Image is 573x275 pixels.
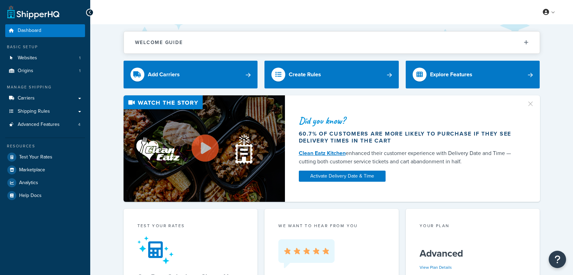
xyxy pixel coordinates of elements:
div: Explore Features [430,70,472,79]
h5: Advanced [420,248,526,259]
div: Did you know? [299,116,518,126]
span: 1 [79,55,81,61]
div: enhanced their customer experience with Delivery Date and Time — cutting both customer service ti... [299,149,518,166]
div: Create Rules [289,70,321,79]
div: Basic Setup [5,44,85,50]
div: Resources [5,143,85,149]
a: Clean Eatz Kitchen [299,149,346,157]
a: Dashboard [5,24,85,37]
div: Test your rates [137,223,244,231]
span: Advanced Features [18,122,60,128]
span: Dashboard [18,28,41,34]
img: Video thumbnail [124,95,285,202]
a: View Plan Details [420,264,452,270]
span: Origins [18,68,33,74]
a: Origins1 [5,65,85,77]
span: Carriers [18,95,35,101]
div: Your Plan [420,223,526,231]
a: Carriers [5,92,85,105]
a: Help Docs [5,189,85,202]
div: 60.7% of customers are more likely to purchase if they see delivery times in the cart [299,130,518,144]
li: Advanced Features [5,118,85,131]
a: Shipping Rules [5,105,85,118]
span: Analytics [19,180,38,186]
div: Add Carriers [148,70,180,79]
button: Open Resource Center [549,251,566,268]
li: Websites [5,52,85,65]
a: Analytics [5,177,85,189]
span: 1 [79,68,81,74]
li: Origins [5,65,85,77]
div: Manage Shipping [5,84,85,90]
span: Websites [18,55,37,61]
span: Shipping Rules [18,109,50,114]
a: Add Carriers [124,61,258,88]
span: 4 [78,122,81,128]
span: Help Docs [19,193,42,199]
h2: Welcome Guide [135,40,183,45]
a: Explore Features [406,61,540,88]
span: Marketplace [19,167,45,173]
a: Test Your Rates [5,151,85,163]
p: we want to hear from you [278,223,385,229]
button: Welcome Guide [124,32,540,53]
a: Advanced Features4 [5,118,85,131]
span: Test Your Rates [19,154,52,160]
a: Activate Delivery Date & Time [299,171,386,182]
a: Marketplace [5,164,85,176]
a: Websites1 [5,52,85,65]
a: Create Rules [264,61,399,88]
